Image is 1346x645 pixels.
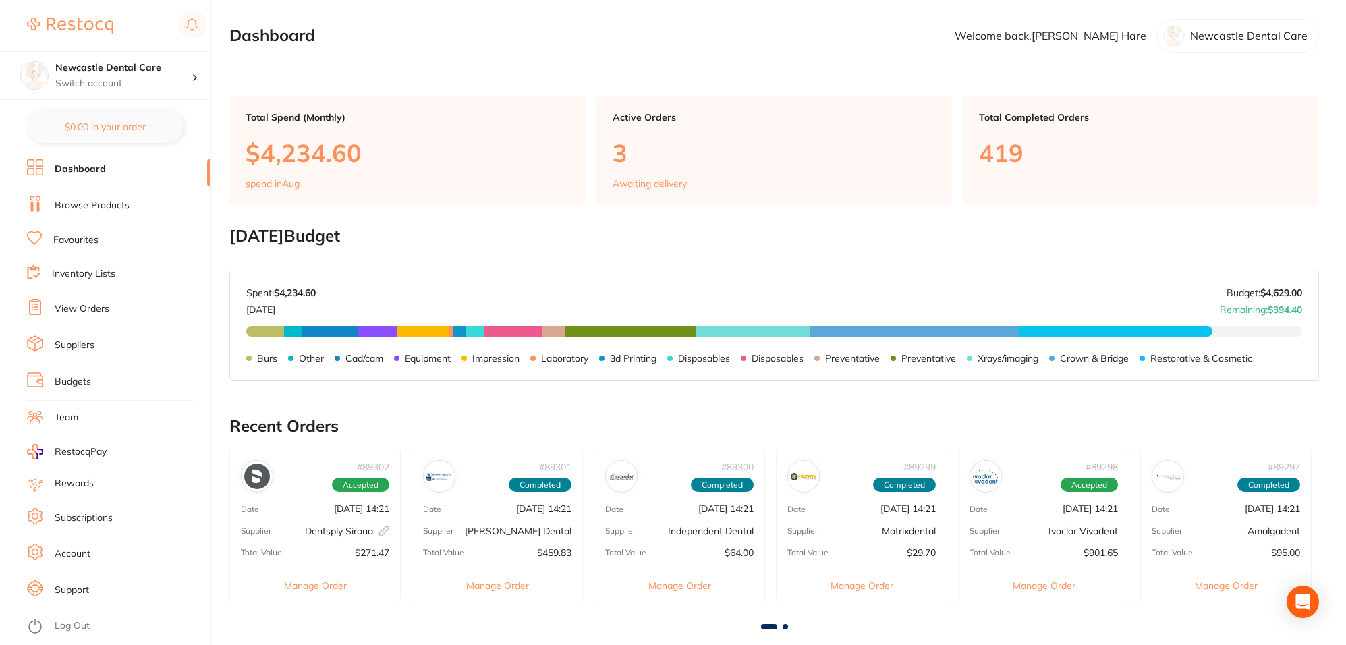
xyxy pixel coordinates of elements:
p: Total Value [787,548,829,557]
strong: $4,234.60 [274,287,316,299]
p: [DATE] 14:21 [698,503,754,514]
p: Date [970,505,988,514]
p: Other [299,353,324,364]
p: Spent: [246,287,316,298]
span: RestocqPay [55,445,107,459]
p: # 89301 [539,461,571,472]
button: Manage Order [777,569,947,602]
p: Restorative & Cosmetic [1150,353,1252,364]
span: Completed [509,478,571,493]
img: Amalgadent [1155,464,1181,489]
a: Support [55,584,89,597]
a: Rewards [55,477,94,490]
p: [DATE] 14:21 [1245,503,1300,514]
span: Accepted [332,478,389,493]
button: Manage Order [594,569,764,602]
p: Equipment [405,353,451,364]
p: Remaining: [1220,299,1302,315]
a: View Orders [55,302,109,316]
p: Disposables [678,353,730,364]
h2: Recent Orders [229,417,1319,436]
button: Manage Order [1141,569,1311,602]
p: Total Value [241,548,282,557]
p: Date [787,505,806,514]
p: [DATE] 14:21 [880,503,936,514]
p: Preventative [825,353,880,364]
a: Log Out [55,619,90,633]
p: Date [241,505,259,514]
p: Date [605,505,623,514]
p: Newcastle Dental Care [1190,30,1308,42]
a: Restocq Logo [27,10,113,41]
p: Total Value [605,548,646,557]
button: Log Out [27,616,206,638]
span: Accepted [1061,478,1118,493]
h2: Dashboard [229,26,315,45]
span: Completed [691,478,754,493]
p: # 89297 [1268,461,1300,472]
p: $95.00 [1271,547,1300,558]
p: $29.70 [907,547,936,558]
p: Supplier [423,526,453,536]
p: Awaiting delivery [613,178,687,189]
p: Date [1152,505,1170,514]
p: $459.83 [537,547,571,558]
a: Suppliers [55,339,94,352]
a: Budgets [55,375,91,389]
img: Matrixdental [791,464,816,489]
p: Total Completed Orders [979,112,1303,123]
p: Welcome back, [PERSON_NAME] Hare [955,30,1146,42]
p: Matrixdental [882,526,936,536]
p: $901.65 [1084,547,1118,558]
p: Dentsply Sirona [305,526,389,536]
p: Xrays/imaging [978,353,1038,364]
div: Open Intercom Messenger [1287,586,1319,618]
p: Amalgadent [1247,526,1300,536]
p: Date [423,505,441,514]
h4: Newcastle Dental Care [55,61,192,75]
a: Team [55,411,78,424]
p: # 89299 [903,461,936,472]
a: Inventory Lists [52,267,115,281]
p: 3 [613,139,936,167]
p: Supplier [970,526,1000,536]
p: Laboratory [541,353,588,364]
p: $64.00 [725,547,754,558]
p: [DATE] [246,299,316,315]
p: Crown & Bridge [1060,353,1129,364]
span: Completed [873,478,936,493]
p: # 89302 [357,461,389,472]
span: Completed [1237,478,1300,493]
p: Active Orders [613,112,936,123]
a: Active Orders3Awaiting delivery [596,96,953,205]
strong: $4,629.00 [1260,287,1302,299]
button: Manage Order [959,569,1129,602]
p: $4,234.60 [246,139,569,167]
button: Manage Order [412,569,582,602]
a: Browse Products [55,199,130,213]
button: Manage Order [230,569,400,602]
p: [PERSON_NAME] Dental [465,526,571,536]
img: Dentsply Sirona [244,464,270,489]
p: Total Value [970,548,1011,557]
p: Independent Dental [668,526,754,536]
img: Ivoclar Vivadent [973,464,999,489]
a: Account [55,547,90,561]
p: Ivoclar Vivadent [1048,526,1118,536]
p: Disposables [752,353,804,364]
p: Burs [257,353,277,364]
p: Total Value [1152,548,1193,557]
img: RestocqPay [27,444,43,459]
a: Favourites [53,233,99,247]
p: [DATE] 14:21 [334,503,389,514]
p: Budget: [1227,287,1302,298]
p: Supplier [241,526,271,536]
p: $271.47 [355,547,389,558]
p: [DATE] 14:21 [516,503,571,514]
p: Total Spend (Monthly) [246,112,569,123]
h2: [DATE] Budget [229,227,1319,246]
strong: $394.40 [1268,304,1302,316]
p: Total Value [423,548,464,557]
button: $0.00 in your order [27,111,183,143]
img: Restocq Logo [27,18,113,34]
